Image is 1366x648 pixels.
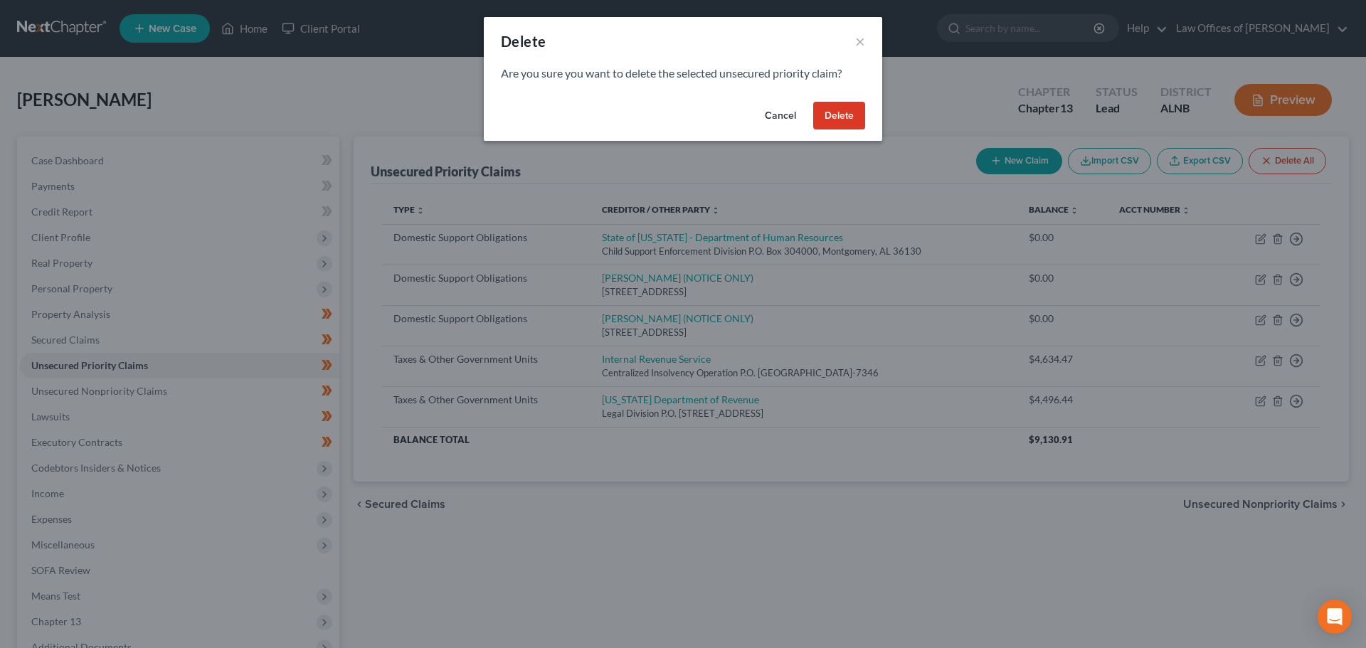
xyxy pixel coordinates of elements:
div: Delete [501,31,546,51]
button: × [855,33,865,50]
button: Delete [813,102,865,130]
div: Open Intercom Messenger [1318,600,1352,634]
p: Are you sure you want to delete the selected unsecured priority claim? [501,65,865,82]
button: Cancel [753,102,808,130]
